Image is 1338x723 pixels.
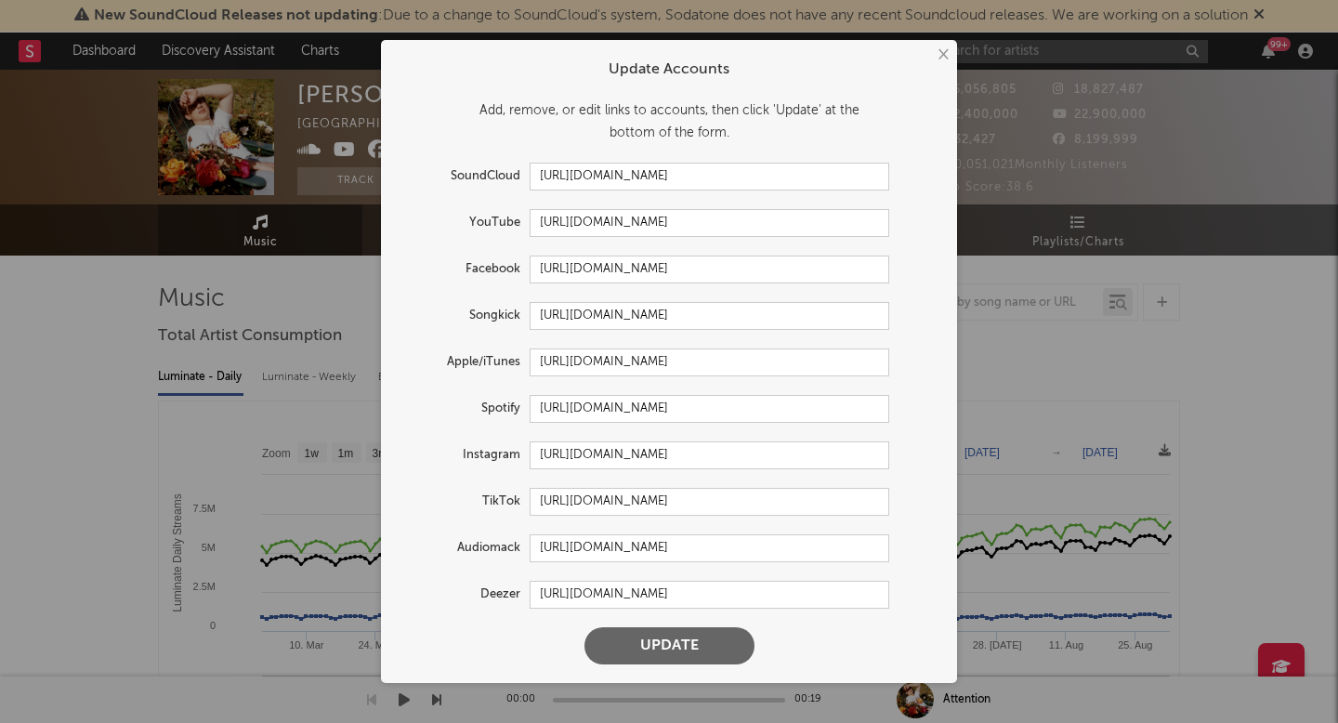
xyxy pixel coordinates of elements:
label: Audiomack [400,537,530,559]
button: × [932,45,952,65]
button: Update [584,627,754,664]
label: SoundCloud [400,165,530,188]
label: Songkick [400,305,530,327]
label: Deezer [400,584,530,606]
label: Facebook [400,258,530,281]
label: TikTok [400,491,530,513]
label: Apple/iTunes [400,351,530,374]
label: Spotify [400,398,530,420]
label: YouTube [400,212,530,234]
div: Add, remove, or edit links to accounts, then click 'Update' at the bottom of the form. [400,99,938,144]
label: Instagram [400,444,530,467]
div: Update Accounts [400,59,938,81]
